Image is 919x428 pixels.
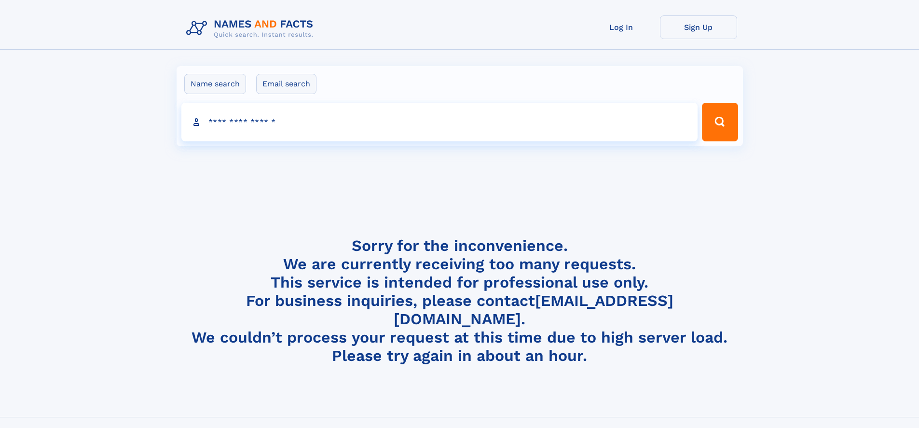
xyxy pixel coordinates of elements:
[256,74,316,94] label: Email search
[583,15,660,39] a: Log In
[184,74,246,94] label: Name search
[394,291,673,328] a: [EMAIL_ADDRESS][DOMAIN_NAME]
[182,15,321,41] img: Logo Names and Facts
[181,103,698,141] input: search input
[660,15,737,39] a: Sign Up
[702,103,738,141] button: Search Button
[182,236,737,365] h4: Sorry for the inconvenience. We are currently receiving too many requests. This service is intend...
